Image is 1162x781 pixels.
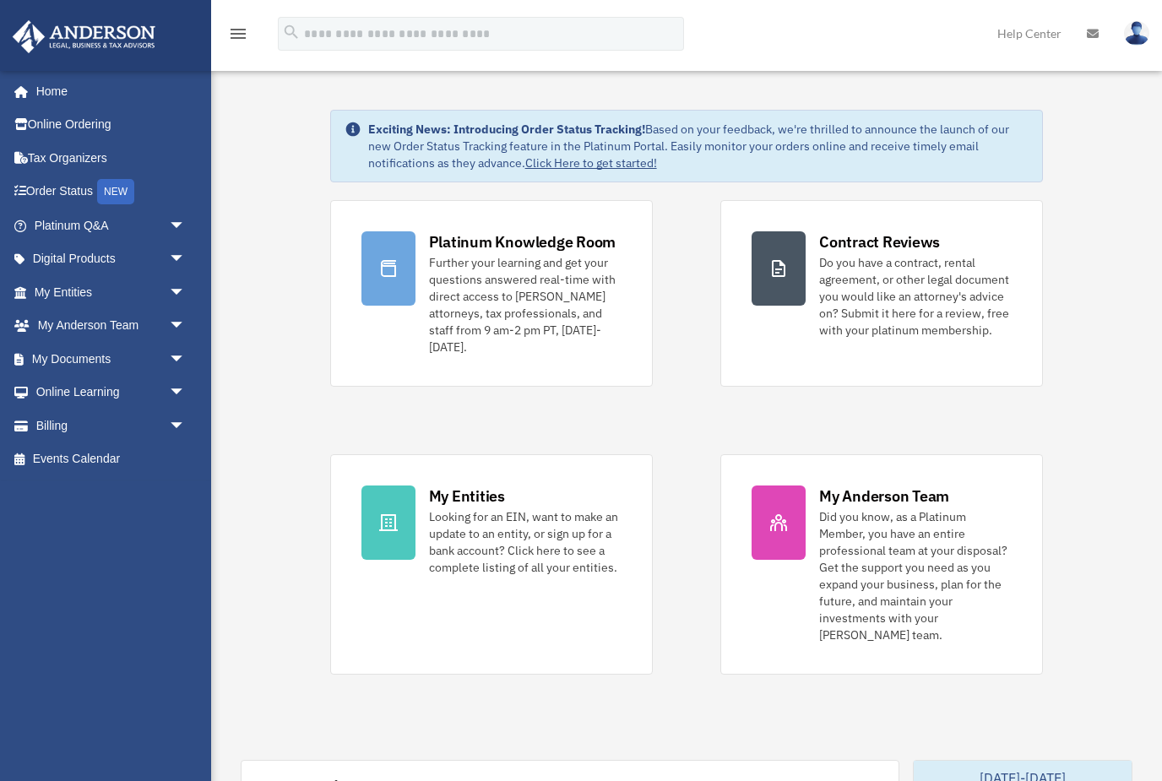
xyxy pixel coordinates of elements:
[169,409,203,443] span: arrow_drop_down
[169,342,203,377] span: arrow_drop_down
[12,74,203,108] a: Home
[720,200,1043,387] a: Contract Reviews Do you have a contract, rental agreement, or other legal document you would like...
[8,20,160,53] img: Anderson Advisors Platinum Portal
[12,141,211,175] a: Tax Organizers
[169,209,203,243] span: arrow_drop_down
[330,454,653,675] a: My Entities Looking for an EIN, want to make an update to an entity, or sign up for a bank accoun...
[12,175,211,209] a: Order StatusNEW
[12,209,211,242] a: Platinum Q&Aarrow_drop_down
[819,254,1012,339] div: Do you have a contract, rental agreement, or other legal document you would like an attorney's ad...
[525,155,657,171] a: Click Here to get started!
[282,23,301,41] i: search
[720,454,1043,675] a: My Anderson Team Did you know, as a Platinum Member, you have an entire professional team at your...
[12,342,211,376] a: My Documentsarrow_drop_down
[12,275,211,309] a: My Entitiesarrow_drop_down
[12,409,211,442] a: Billingarrow_drop_down
[228,30,248,44] a: menu
[169,309,203,344] span: arrow_drop_down
[819,485,949,507] div: My Anderson Team
[368,121,1029,171] div: Based on your feedback, we're thrilled to announce the launch of our new Order Status Tracking fe...
[12,242,211,276] a: Digital Productsarrow_drop_down
[429,508,622,576] div: Looking for an EIN, want to make an update to an entity, or sign up for a bank account? Click her...
[368,122,645,137] strong: Exciting News: Introducing Order Status Tracking!
[169,242,203,277] span: arrow_drop_down
[97,179,134,204] div: NEW
[228,24,248,44] i: menu
[169,376,203,410] span: arrow_drop_down
[429,231,616,252] div: Platinum Knowledge Room
[819,508,1012,643] div: Did you know, as a Platinum Member, you have an entire professional team at your disposal? Get th...
[12,309,211,343] a: My Anderson Teamarrow_drop_down
[429,254,622,355] div: Further your learning and get your questions answered real-time with direct access to [PERSON_NAM...
[1124,21,1149,46] img: User Pic
[12,442,211,476] a: Events Calendar
[12,376,211,409] a: Online Learningarrow_drop_down
[330,200,653,387] a: Platinum Knowledge Room Further your learning and get your questions answered real-time with dire...
[169,275,203,310] span: arrow_drop_down
[12,108,211,142] a: Online Ordering
[819,231,940,252] div: Contract Reviews
[429,485,505,507] div: My Entities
